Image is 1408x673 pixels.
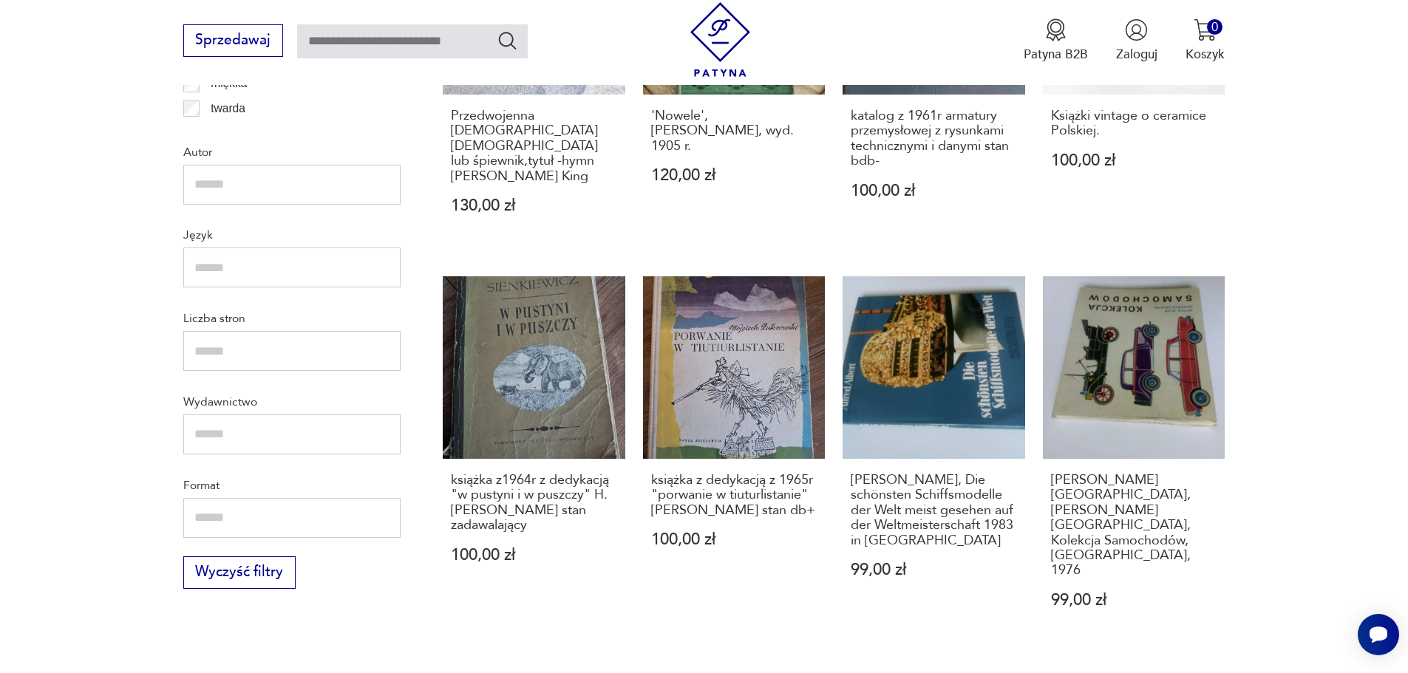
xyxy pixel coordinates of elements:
[851,109,1017,169] h3: katalog z 1961r armatury przemysłowej z rysunkami technicznymi i danymi stan bdb-
[651,473,817,518] h3: książka z dedykacją z 1965r "porwanie w tiuturlistanie" [PERSON_NAME] stan db+
[1051,153,1217,168] p: 100,00 zł
[183,225,401,245] p: Język
[451,198,617,213] p: 130,00 zł
[451,547,617,563] p: 100,00 zł
[1051,473,1217,578] h3: [PERSON_NAME][GEOGRAPHIC_DATA], [PERSON_NAME][GEOGRAPHIC_DATA], Kolekcja Samochodów, [GEOGRAPHIC_...
[851,183,1017,199] p: 100,00 zł
[843,276,1025,643] a: Alber Alfred, Die schönsten Schiffsmodelle der Welt meist gesehen auf der Weltmeisterschaft 1983 ...
[651,168,817,183] p: 120,00 zł
[1207,19,1222,35] div: 0
[1116,46,1157,63] p: Zaloguj
[1051,109,1217,139] h3: Książki vintage o ceramice Polskiej.
[1186,18,1225,63] button: 0Koszyk
[1024,18,1088,63] a: Ikona medaluPatyna B2B
[1194,18,1217,41] img: Ikona koszyka
[1358,614,1399,655] iframe: Smartsupp widget button
[451,109,617,184] h3: Przedwojenna [DEMOGRAPHIC_DATA] [DEMOGRAPHIC_DATA] lub śpiewnik,tytuł -hymn [PERSON_NAME] King
[651,109,817,154] h3: 'Nowele', [PERSON_NAME], wyd. 1905 r.
[183,476,401,495] p: Format
[497,30,518,51] button: Szukaj
[1043,276,1225,643] a: W. Jeleń, W. Szanter, Kolekcja Samochodów, Warszawa, 1976[PERSON_NAME][GEOGRAPHIC_DATA], [PERSON_...
[443,276,625,643] a: książka z1964r z dedykacją "w pustyni i w puszczy" H.Sienkiewicza stan zadawalającyksiążka z1964r...
[183,556,296,589] button: Wyczyść filtry
[1044,18,1067,41] img: Ikona medalu
[651,532,817,547] p: 100,00 zł
[1024,46,1088,63] p: Patyna B2B
[1024,18,1088,63] button: Patyna B2B
[683,2,758,77] img: Patyna - sklep z meblami i dekoracjami vintage
[1051,592,1217,608] p: 99,00 zł
[451,473,617,533] h3: książka z1964r z dedykacją "w pustyni i w puszczy" H.[PERSON_NAME] stan zadawalający
[1116,18,1157,63] button: Zaloguj
[183,35,283,47] a: Sprzedawaj
[183,309,401,328] p: Liczba stron
[211,99,245,118] p: twarda
[183,24,283,57] button: Sprzedawaj
[1125,18,1148,41] img: Ikonka użytkownika
[851,562,1017,578] p: 99,00 zł
[183,392,401,411] p: Wydawnictwo
[183,143,401,162] p: Autor
[1186,46,1225,63] p: Koszyk
[643,276,826,643] a: książka z dedykacją z 1965r "porwanie w tiuturlistanie" W. Żukrowski stan db+książka z dedykacją ...
[851,473,1017,548] h3: [PERSON_NAME], Die schönsten Schiffsmodelle der Welt meist gesehen auf der Weltmeisterschaft 1983...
